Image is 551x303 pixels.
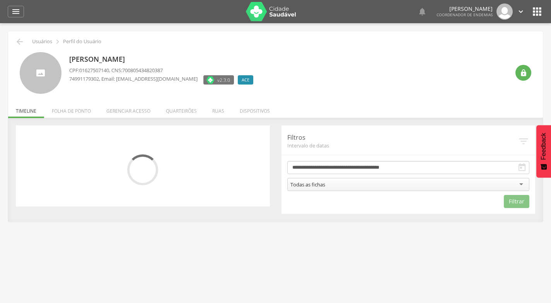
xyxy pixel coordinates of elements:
p: CPF: , CNS: [69,67,257,74]
span: Coordenador de Endemias [437,12,493,17]
p: Usuários [32,39,52,45]
li: Folha de ponto [44,100,99,118]
i: Voltar [15,37,24,46]
span: 700805434820387 [122,67,163,74]
p: [PERSON_NAME] [437,6,493,12]
li: Quarteirões [158,100,205,118]
div: Resetar senha [515,65,531,81]
p: Filtros [287,133,518,142]
i:  [53,37,62,46]
i:  [531,5,543,18]
a:  [517,3,525,20]
span: ACE [242,77,249,83]
span: 74991179302 [69,75,99,82]
div: Todas as fichas [290,181,325,188]
a:  [418,3,427,20]
span: 01627507140 [79,67,109,74]
li: Gerenciar acesso [99,100,158,118]
i:  [11,7,20,16]
label: Versão do aplicativo [203,75,234,85]
i:  [517,163,527,172]
p: , Email: [EMAIL_ADDRESS][DOMAIN_NAME] [69,75,198,83]
button: Filtrar [504,195,529,208]
li: Ruas [205,100,232,118]
span: Intervalo de datas [287,142,518,149]
p: Perfil do Usuário [63,39,101,45]
i:  [518,135,529,147]
p: [PERSON_NAME] [69,54,257,64]
i:  [517,7,525,16]
span: Feedback [540,133,547,160]
i:  [418,7,427,16]
i:  [520,69,527,77]
button: Feedback - Mostrar pesquisa [536,125,551,178]
li: Dispositivos [232,100,278,118]
span: v2.3.0 [217,76,230,84]
a:  [8,6,24,17]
